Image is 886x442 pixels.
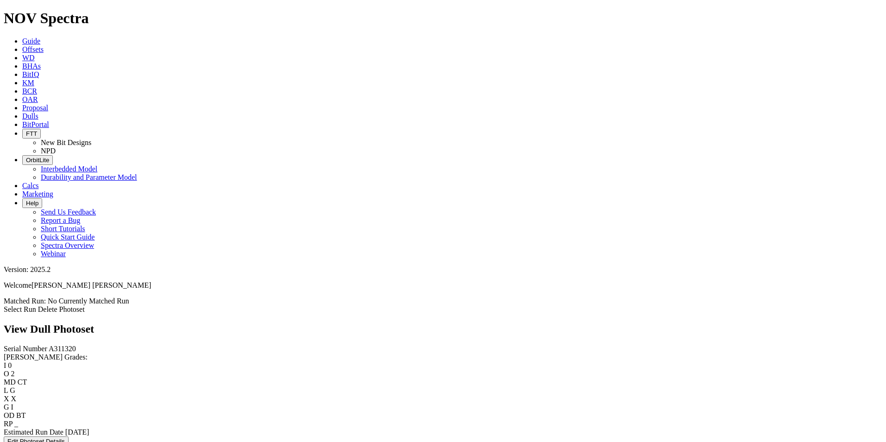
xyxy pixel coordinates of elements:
[11,395,17,403] span: X
[11,403,13,411] span: I
[22,182,39,189] a: Calcs
[41,173,137,181] a: Durability and Parameter Model
[22,70,39,78] a: BitIQ
[22,54,35,62] a: WD
[41,208,96,216] a: Send Us Feedback
[4,281,882,290] p: Welcome
[41,165,97,173] a: Interbedded Model
[22,104,48,112] a: Proposal
[22,198,42,208] button: Help
[38,305,85,313] a: Delete Photoset
[41,216,80,224] a: Report a Bug
[32,281,151,289] span: [PERSON_NAME] [PERSON_NAME]
[26,157,49,164] span: OrbitLite
[4,345,47,353] label: Serial Number
[22,129,41,139] button: FTT
[16,411,25,419] span: BT
[4,420,13,428] label: RP
[4,353,882,361] div: [PERSON_NAME] Grades:
[26,130,37,137] span: FTT
[65,428,89,436] span: [DATE]
[4,370,9,378] label: O
[4,305,36,313] a: Select Run
[22,87,37,95] a: BCR
[22,62,41,70] a: BHAs
[22,79,34,87] a: KM
[4,323,882,335] h2: View Dull Photoset
[4,386,8,394] label: L
[22,37,40,45] a: Guide
[4,403,9,411] label: G
[4,297,46,305] span: Matched Run:
[4,361,6,369] label: I
[41,147,56,155] a: NPD
[22,190,53,198] a: Marketing
[4,395,9,403] label: X
[26,200,38,207] span: Help
[22,155,53,165] button: OrbitLite
[41,225,85,233] a: Short Tutorials
[49,345,76,353] span: A311320
[18,378,27,386] span: CT
[41,241,94,249] a: Spectra Overview
[11,370,15,378] span: 2
[22,112,38,120] a: Dulls
[48,297,129,305] span: No Currently Matched Run
[4,428,63,436] label: Estimated Run Date
[41,139,91,146] a: New Bit Designs
[4,411,14,419] label: OD
[10,386,15,394] span: G
[41,250,66,258] a: Webinar
[4,265,882,274] div: Version: 2025.2
[4,10,882,27] h1: NOV Spectra
[22,95,38,103] a: OAR
[4,378,16,386] label: MD
[14,420,18,428] span: _
[41,233,95,241] a: Quick Start Guide
[22,120,49,128] a: BitPortal
[8,361,12,369] span: 0
[22,45,44,53] a: Offsets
